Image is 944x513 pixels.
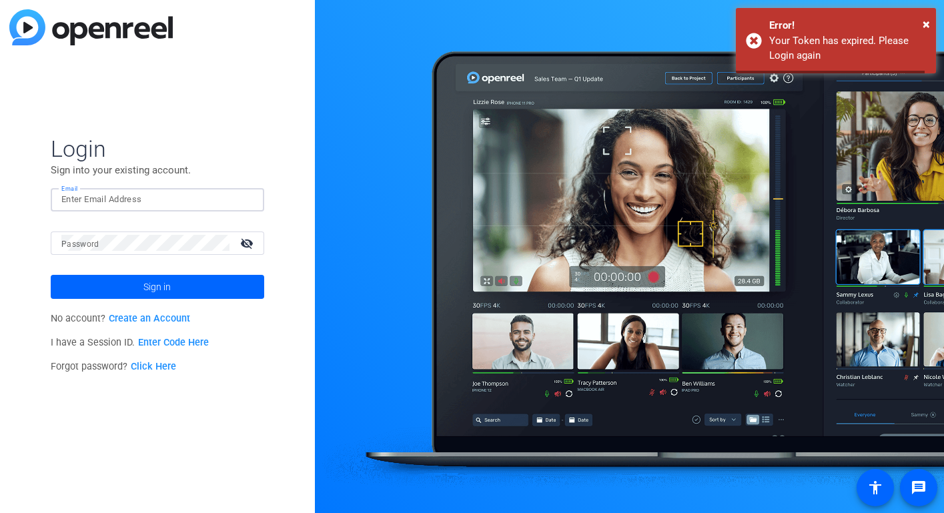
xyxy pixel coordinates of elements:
a: Enter Code Here [138,337,209,348]
a: Create an Account [109,313,190,324]
span: No account? [51,313,190,324]
p: Sign into your existing account. [51,163,264,177]
span: I have a Session ID. [51,337,209,348]
img: blue-gradient.svg [9,9,173,45]
span: Sign in [143,270,171,304]
button: Close [923,14,930,34]
a: Click Here [131,361,176,372]
span: Login [51,135,264,163]
mat-icon: accessibility [867,480,883,496]
mat-label: Email [61,185,78,192]
mat-icon: message [911,480,927,496]
span: × [923,16,930,32]
input: Enter Email Address [61,191,254,207]
mat-icon: visibility_off [232,233,264,253]
span: Forgot password? [51,361,176,372]
mat-label: Password [61,239,99,249]
div: Your Token has expired. Please Login again [769,33,926,63]
button: Sign in [51,275,264,299]
div: Error! [769,18,926,33]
